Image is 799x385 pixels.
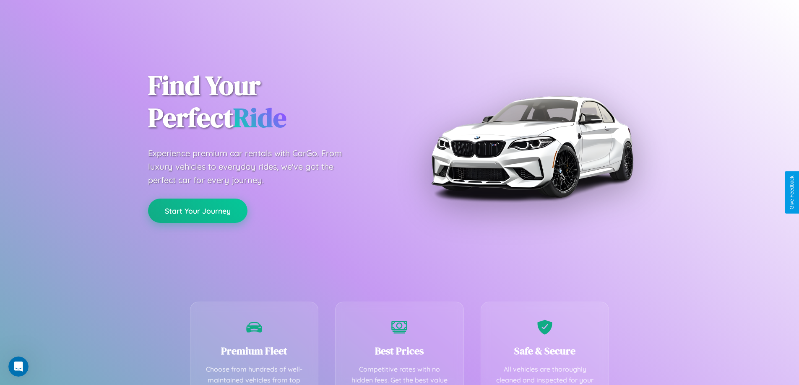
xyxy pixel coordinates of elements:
img: Premium BMW car rental vehicle [427,42,637,251]
span: Ride [233,99,286,136]
div: Give Feedback [789,176,795,209]
iframe: Intercom live chat [8,357,29,377]
h3: Best Prices [348,344,451,358]
h3: Safe & Secure [494,344,596,358]
button: Start Your Journey [148,199,247,223]
h1: Find Your Perfect [148,70,387,134]
h3: Premium Fleet [203,344,306,358]
p: Experience premium car rentals with CarGo. From luxury vehicles to everyday rides, we've got the ... [148,147,358,187]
